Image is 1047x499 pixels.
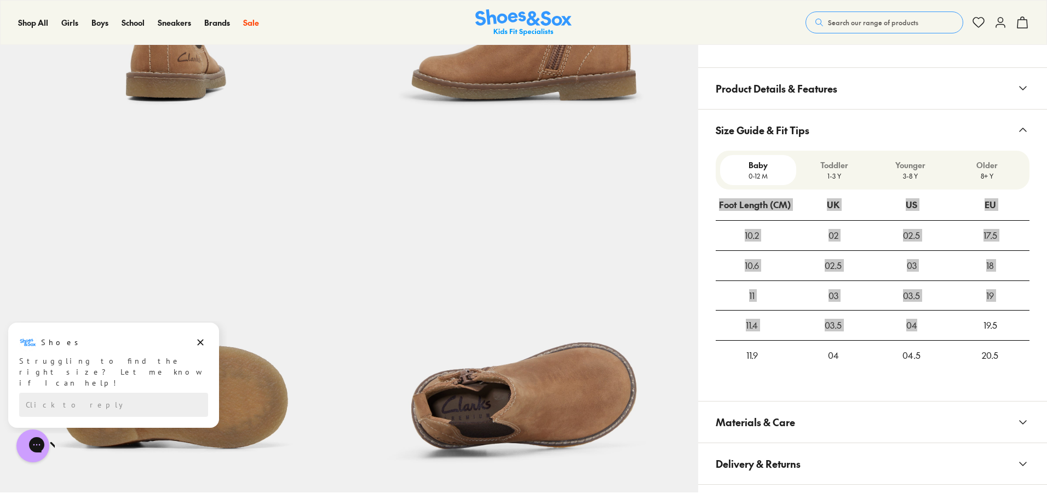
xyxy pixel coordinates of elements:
[716,406,795,438] span: Materials & Care
[698,110,1047,151] button: Size Guide & Fit Tips
[19,72,208,96] div: Reply to the campaigns
[18,17,48,28] a: Shop All
[19,13,37,30] img: Shoes logo
[698,68,1047,109] button: Product Details & Features
[872,251,951,280] div: 03
[724,171,792,181] p: 0-12 M
[828,18,918,27] span: Search our range of products
[475,9,572,36] a: Shoes & Sox
[8,2,219,107] div: Campaign message
[61,17,78,28] a: Girls
[11,426,55,466] iframe: Gorgias live chat messenger
[158,17,191,28] a: Sneakers
[872,341,951,370] div: 04.5
[906,190,917,220] div: US
[985,190,996,220] div: EU
[724,159,792,171] p: Baby
[801,171,868,181] p: 1-3 Y
[719,190,791,220] div: Foot Length (CM)
[877,171,944,181] p: 3-8 Y
[951,221,1029,250] div: 17.5
[877,159,944,171] p: Younger
[716,251,789,280] div: 10.6
[827,190,839,220] div: UK
[872,281,951,311] div: 03.5
[349,144,698,492] img: 9-469129_1
[951,341,1029,370] div: 20.5
[19,35,208,67] div: Struggling to find the right size? Let me know if I can help!
[716,281,789,311] div: 11
[204,17,230,28] a: Brands
[794,311,872,340] div: 03.5
[951,281,1029,311] div: 19
[794,221,872,250] div: 02
[716,448,801,480] span: Delivery & Returns
[872,221,951,250] div: 02.5
[698,402,1047,443] button: Materials & Care
[243,17,259,28] a: Sale
[698,443,1047,484] button: Delivery & Returns
[716,43,1029,54] iframe: Find in Store
[716,341,789,370] div: 11.9
[91,17,108,28] a: Boys
[951,311,1029,340] div: 19.5
[872,311,951,340] div: 04
[41,16,84,27] h3: Shoes
[475,9,572,36] img: SNS_Logo_Responsive.svg
[716,72,837,105] span: Product Details & Features
[716,114,809,146] span: Size Guide & Fit Tips
[951,251,1029,280] div: 18
[953,171,1021,181] p: 8+ Y
[8,13,219,67] div: Message from Shoes. Struggling to find the right size? Let me know if I can help!
[806,12,963,33] button: Search our range of products
[716,311,789,340] div: 11.4
[716,221,789,250] div: 10.2
[794,341,872,370] div: 04
[794,281,872,311] div: 03
[953,159,1021,171] p: Older
[801,159,868,171] p: Toddler
[193,14,208,29] button: Dismiss campaign
[794,251,872,280] div: 02.5
[122,17,145,28] a: School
